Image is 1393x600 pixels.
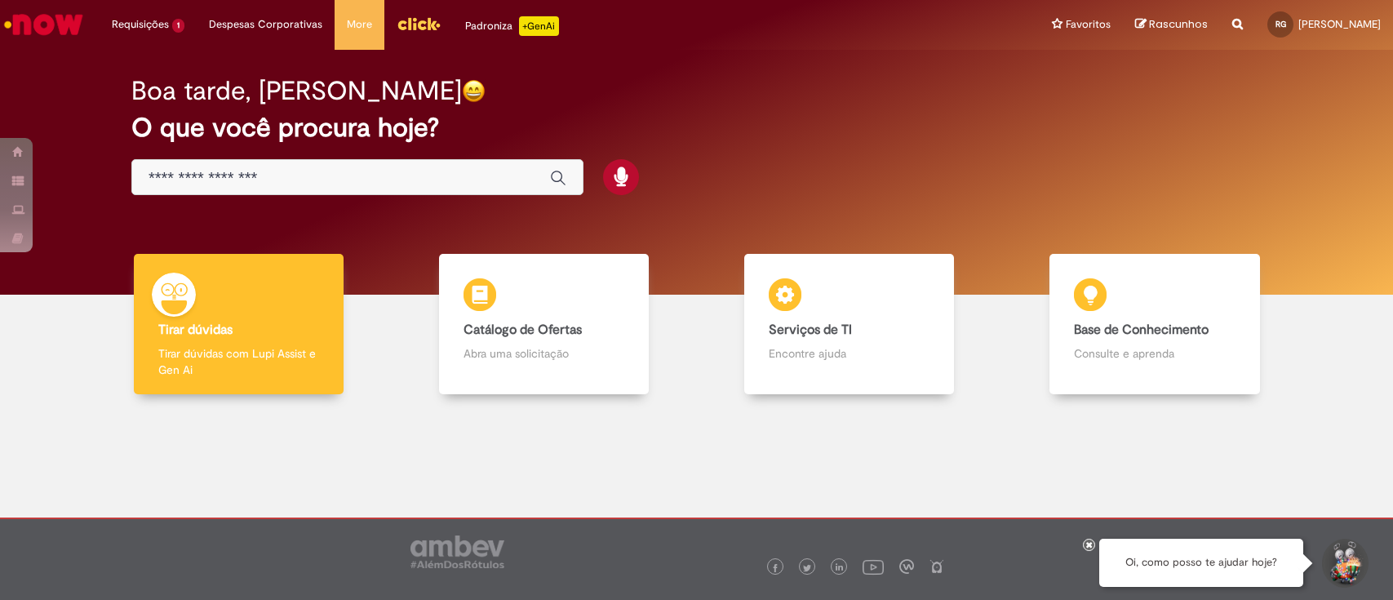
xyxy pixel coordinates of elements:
div: Padroniza [465,16,559,36]
a: Rascunhos [1135,17,1208,33]
img: logo_footer_linkedin.png [836,563,844,573]
p: Encontre ajuda [769,345,929,362]
img: logo_footer_twitter.png [803,564,811,572]
img: ServiceNow [2,8,86,41]
a: Base de Conhecimento Consulte e aprenda [1002,254,1307,395]
div: Oi, como posso te ajudar hoje? [1099,539,1303,587]
img: logo_footer_ambev_rotulo_gray.png [410,536,504,568]
img: happy-face.png [462,79,486,103]
p: +GenAi [519,16,559,36]
h2: O que você procura hoje? [131,113,1262,142]
b: Tirar dúvidas [158,322,233,338]
span: Favoritos [1066,16,1111,33]
a: Serviços de TI Encontre ajuda [697,254,1002,395]
span: [PERSON_NAME] [1298,17,1381,31]
button: Iniciar Conversa de Suporte [1320,539,1369,588]
span: Requisições [112,16,169,33]
a: Tirar dúvidas Tirar dúvidas com Lupi Assist e Gen Ai [86,254,391,395]
b: Catálogo de Ofertas [464,322,582,338]
span: 1 [172,19,184,33]
img: logo_footer_workplace.png [899,559,914,574]
span: More [347,16,372,33]
p: Tirar dúvidas com Lupi Assist e Gen Ai [158,345,319,378]
a: Catálogo de Ofertas Abra uma solicitação [391,254,696,395]
b: Serviços de TI [769,322,852,338]
p: Consulte e aprenda [1074,345,1235,362]
img: logo_footer_naosei.png [929,559,944,574]
span: Rascunhos [1149,16,1208,32]
img: logo_footer_youtube.png [863,556,884,577]
img: logo_footer_facebook.png [771,564,779,572]
img: click_logo_yellow_360x200.png [397,11,441,36]
h2: Boa tarde, [PERSON_NAME] [131,77,462,105]
p: Abra uma solicitação [464,345,624,362]
span: RG [1275,19,1286,29]
b: Base de Conhecimento [1074,322,1209,338]
span: Despesas Corporativas [209,16,322,33]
